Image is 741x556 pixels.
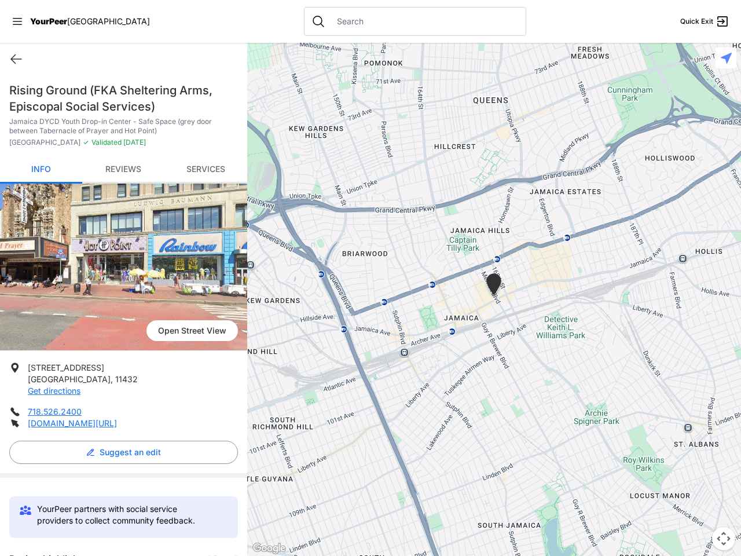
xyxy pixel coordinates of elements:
[28,374,111,384] span: [GEOGRAPHIC_DATA]
[250,541,288,556] a: Open this area in Google Maps (opens a new window)
[9,82,238,115] h1: Rising Ground (FKA Sheltering Arms, Episcopal Social Services)
[100,447,161,458] span: Suggest an edit
[680,14,729,28] a: Quick Exit
[28,363,104,372] span: [STREET_ADDRESS]
[680,17,713,26] span: Quick Exit
[146,320,238,341] span: Open Street View
[9,441,238,464] button: Suggest an edit
[712,527,735,550] button: Map camera controls
[37,503,215,526] p: YourPeer partners with social service providers to collect community feedback.
[484,273,504,299] div: Jamaica DYCD Youth Drop-in Center - Safe Space (grey door between Tabernacle of Prayer and Hot Po...
[28,386,80,396] a: Get directions
[164,156,247,184] a: Services
[9,117,238,136] p: Jamaica DYCD Youth Drop-in Center - Safe Space (grey door between Tabernacle of Prayer and Hot Po...
[82,156,164,184] a: Reviews
[115,374,138,384] span: 11432
[30,18,150,25] a: YourPeer[GEOGRAPHIC_DATA]
[122,138,146,147] span: [DATE]
[9,138,80,147] span: [GEOGRAPHIC_DATA]
[250,541,288,556] img: Google
[28,418,117,428] a: [DOMAIN_NAME][URL]
[111,374,113,384] span: ,
[28,407,82,416] a: 718.526.2400
[91,138,122,147] span: Validated
[67,16,150,26] span: [GEOGRAPHIC_DATA]
[83,138,89,147] span: ✓
[30,16,67,26] span: YourPeer
[330,16,519,27] input: Search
